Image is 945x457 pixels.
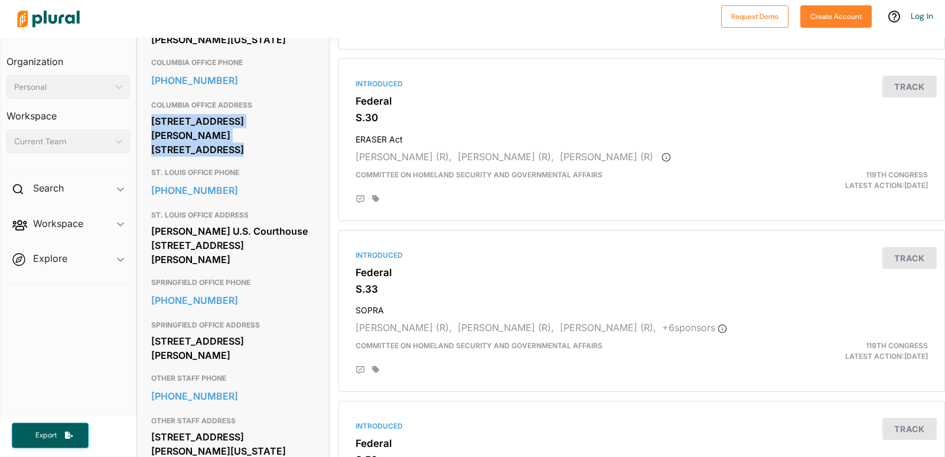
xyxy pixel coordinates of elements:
div: Add Position Statement [356,195,365,204]
span: [PERSON_NAME] (R), [356,151,452,163]
h4: SOPRA [356,300,928,316]
div: Add Position Statement [356,365,365,375]
button: Export [12,423,89,448]
div: Introduced [356,250,928,261]
div: Introduced [356,79,928,89]
a: Request Demo [721,9,788,22]
div: Latest Action: [DATE] [740,341,937,362]
h3: COLUMBIA OFFICE ADDRESS [151,98,315,112]
span: Committee on Homeland Security and Governmental Affairs [356,341,602,350]
h3: Federal [356,95,928,107]
h3: COLUMBIA OFFICE PHONE [151,56,315,70]
div: Current Team [14,135,110,148]
span: [PERSON_NAME] (R), [560,322,656,333]
div: Personal [14,81,110,93]
button: Request Demo [721,5,788,28]
h3: OTHER STAFF ADDRESS [151,414,315,428]
a: [PHONE_NUMBER] [151,72,315,89]
h3: SPRINGFIELD OFFICE PHONE [151,276,315,290]
div: Introduced [356,421,928,432]
h3: Federal [356,437,928,449]
h3: Workspace [6,99,130,125]
a: [PHONE_NUMBER] [151,181,315,199]
span: Committee on Homeland Security and Governmental Affairs [356,170,602,179]
h3: S.30 [356,112,928,124]
span: 119th Congress [866,341,928,350]
h3: ST. LOUIS OFFICE PHONE [151,166,315,180]
div: Add tags [372,195,379,203]
div: Add tags [372,365,379,374]
a: [PHONE_NUMBER] [151,291,315,309]
div: [STREET_ADDRESS][PERSON_NAME] [151,332,315,364]
button: Track [882,247,937,269]
h3: S.33 [356,283,928,295]
a: [PHONE_NUMBER] [151,387,315,405]
h3: Federal [356,267,928,278]
span: 119th Congress [866,170,928,179]
span: [PERSON_NAME] (R), [458,151,554,163]
span: [PERSON_NAME] (R), [458,322,554,333]
h3: ST. LOUIS OFFICE ADDRESS [151,208,315,222]
span: [PERSON_NAME] (R) [560,151,653,163]
h4: ERASER Act [356,129,928,145]
h3: OTHER STAFF PHONE [151,371,315,385]
button: Track [882,76,937,98]
div: [STREET_ADDRESS][PERSON_NAME] [STREET_ADDRESS] [151,112,315,158]
h3: SPRINGFIELD OFFICE ADDRESS [151,318,315,332]
button: Create Account [800,5,872,28]
span: + 6 sponsor s [662,322,727,333]
div: Latest Action: [DATE] [740,170,937,191]
a: Log In [911,11,933,21]
h2: Search [33,181,64,195]
span: [PERSON_NAME] (R), [356,322,452,333]
button: Track [882,418,937,440]
a: Create Account [800,9,872,22]
div: [PERSON_NAME] U.S. Courthouse [STREET_ADDRESS][PERSON_NAME] [151,222,315,268]
h3: Organization [6,44,130,70]
span: Export [27,430,65,440]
